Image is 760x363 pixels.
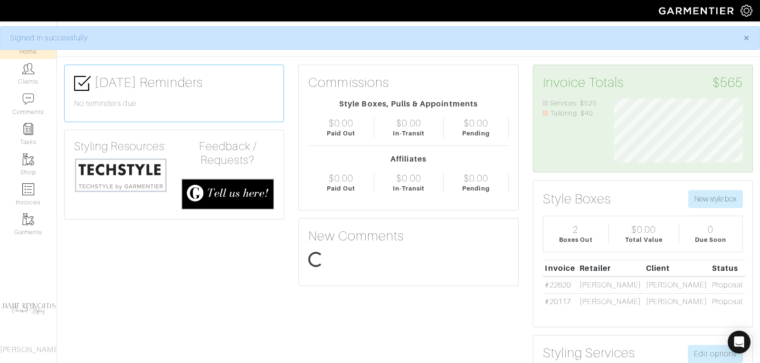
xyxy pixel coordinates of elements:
td: [PERSON_NAME] [578,277,644,293]
div: Signed in successfully. [10,32,729,44]
img: reminder-icon-8004d30b9f0a5d33ae49ab947aed9ed385cf756f9e5892f1edd6e32f2345188e.png [22,123,34,135]
td: [PERSON_NAME] [644,293,710,309]
div: Paid Out [327,184,355,193]
div: $0.00 [464,172,488,184]
a: #22620 [545,281,570,289]
div: $0.00 [396,117,421,129]
img: techstyle-93310999766a10050dc78ceb7f971a75838126fd19372ce40ba20cdf6a89b94b.png [74,157,167,193]
div: 0 [708,224,713,235]
img: garments-icon-b7da505a4dc4fd61783c78ac3ca0ef83fa9d6f193b1c9dc38574b1d14d53ca28.png [22,213,34,225]
img: check-box-icon-36a4915ff3ba2bd8f6e4f29bc755bb66becd62c870f447fc0dd1365fcfddab58.png [74,75,91,92]
div: Affiliates [308,153,508,165]
div: $0.00 [329,117,353,129]
span: $565 [712,75,743,91]
td: Proposal [710,277,745,293]
li: Services: $525 [543,98,600,109]
a: #20117 [545,297,570,306]
div: 2 [573,224,579,235]
div: Open Intercom Messenger [728,331,750,353]
div: $0.00 [396,172,421,184]
td: [PERSON_NAME] [578,293,644,309]
h3: Styling Services [543,345,636,361]
div: Style Boxes, Pulls & Appointments [308,98,508,110]
th: Status [710,260,745,277]
div: Pending [462,129,489,138]
td: Proposal [710,293,745,309]
img: comment-icon-a0a6a9ef722e966f86d9cbdc48e553b5cf19dbc54f86b18d962a5391bc8f6eb6.png [22,93,34,105]
div: $0.00 [464,117,488,129]
h6: No reminders due [74,99,274,108]
th: Client [644,260,710,277]
div: In-Transit [393,184,425,193]
div: Boxes Out [559,235,592,244]
div: In-Transit [393,129,425,138]
div: Total Value [625,235,663,244]
h3: New Comments [308,228,508,244]
td: [PERSON_NAME] [644,277,710,293]
img: garments-icon-b7da505a4dc4fd61783c78ac3ca0ef83fa9d6f193b1c9dc38574b1d14d53ca28.png [22,153,34,165]
h4: Styling Resources: [74,140,167,153]
img: orders-icon-0abe47150d42831381b5fb84f609e132dff9fe21cb692f30cb5eec754e2cba89.png [22,183,34,195]
div: $0.00 [631,224,656,235]
th: Invoice [543,260,578,277]
h3: Commissions [308,75,389,91]
div: Pending [462,184,489,193]
div: Due Soon [695,235,726,244]
h3: Invoice Totals [543,75,743,91]
h3: [DATE] Reminders [74,75,274,92]
img: garmentier-logo-header-white-b43fb05a5012e4ada735d5af1a66efaba907eab6374d6393d1fbf88cb4ef424d.png [654,2,741,19]
img: clients-icon-6bae9207a08558b7cb47a8932f037763ab4055f8c8b6bfacd5dc20c3e0201464.png [22,63,34,75]
div: $0.00 [329,172,353,184]
h4: Feedback / Requests? [181,140,275,167]
a: Edit options [688,345,743,363]
th: Retailer [578,260,644,277]
button: New style box [688,190,743,208]
img: gear-icon-white-bd11855cb880d31180b6d7d6211b90ccbf57a29d726f0c71d8c61bd08dd39cc2.png [741,5,752,17]
span: × [743,31,750,44]
h3: Style Boxes [543,191,611,207]
div: Paid Out [327,129,355,138]
img: feedback_requests-3821251ac2bd56c73c230f3229a5b25d6eb027adea667894f41107c140538ee0.png [181,179,275,210]
li: Tailoring: $40 [543,108,600,119]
